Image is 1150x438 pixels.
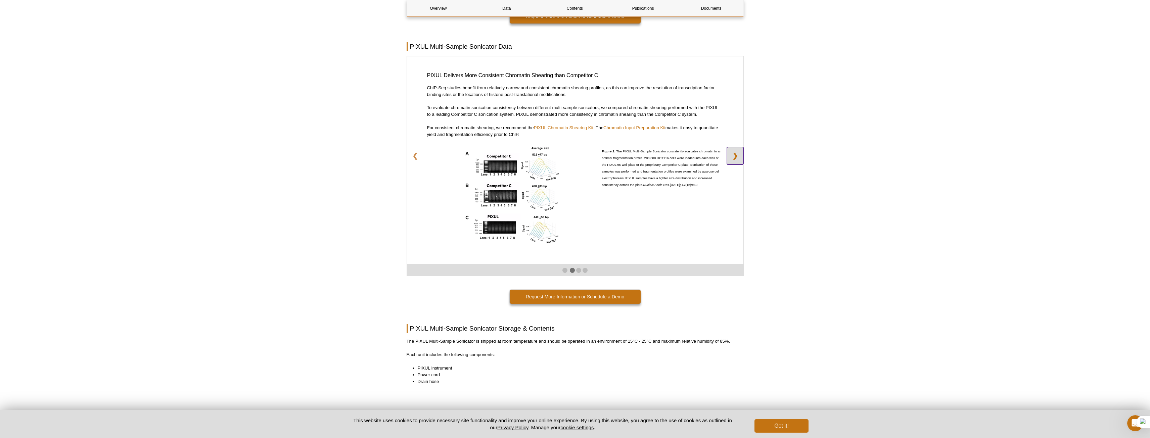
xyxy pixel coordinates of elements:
[475,0,538,16] a: Data
[534,125,594,130] a: PIXUL Chromatin Shearing Kit
[427,71,723,80] h3: PIXUL Delivers More Consistent Chromatin Shearing than Competitor C
[407,42,744,51] h2: PIXUL Multi-Sample Sonicator Data
[1127,415,1143,431] iframe: Intercom live chat
[727,147,743,164] a: ❯
[427,125,723,138] p: For consistent chromatin shearing, we recommend the . The makes it easy to quantitate yield and f...
[407,147,423,164] a: ❮
[603,125,665,130] a: Chromatin Input Preparation Kit
[510,290,641,304] a: Request More Information or Schedule a Demo
[543,0,606,16] a: Contents
[560,425,594,430] button: cookie settings
[611,0,675,16] a: Publications
[427,104,723,118] p: To evaluate chromatin sonication consistency between different multi-sample sonicators, we compar...
[680,0,743,16] a: Documents
[342,417,744,431] p: This website uses cookies to provide necessary site functionality and improve your online experie...
[461,145,562,249] img: Chromatin Shearing Consistency with the PIXUL Compared to Competitor C
[407,324,744,333] h2: PIXUL Multi-Sample Sonicator Storage & Contents
[418,372,737,378] li: Power cord
[497,425,528,430] a: Privacy Policy
[418,365,737,372] li: PIXUL instrument
[427,85,723,98] p: ChIP-Seq studies benefit from relatively narrow and consistent chromatin shearing profiles, as th...
[407,351,744,358] p: Each unit includes the following components:
[754,419,808,433] button: Got it!
[602,149,615,153] strong: Figure 2:
[602,149,721,187] span: The PIXUL Multi-Sample Sonicator consistently sonicates chromatin to an optimal fragmentation pro...
[418,378,737,385] li: Drain hose
[643,183,670,187] em: Nucleic Acids Res.
[407,0,470,16] a: Overview
[407,338,744,345] p: The PIXUL Multi-Sample Sonicator is shipped at room temperature and should be operated in an envi...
